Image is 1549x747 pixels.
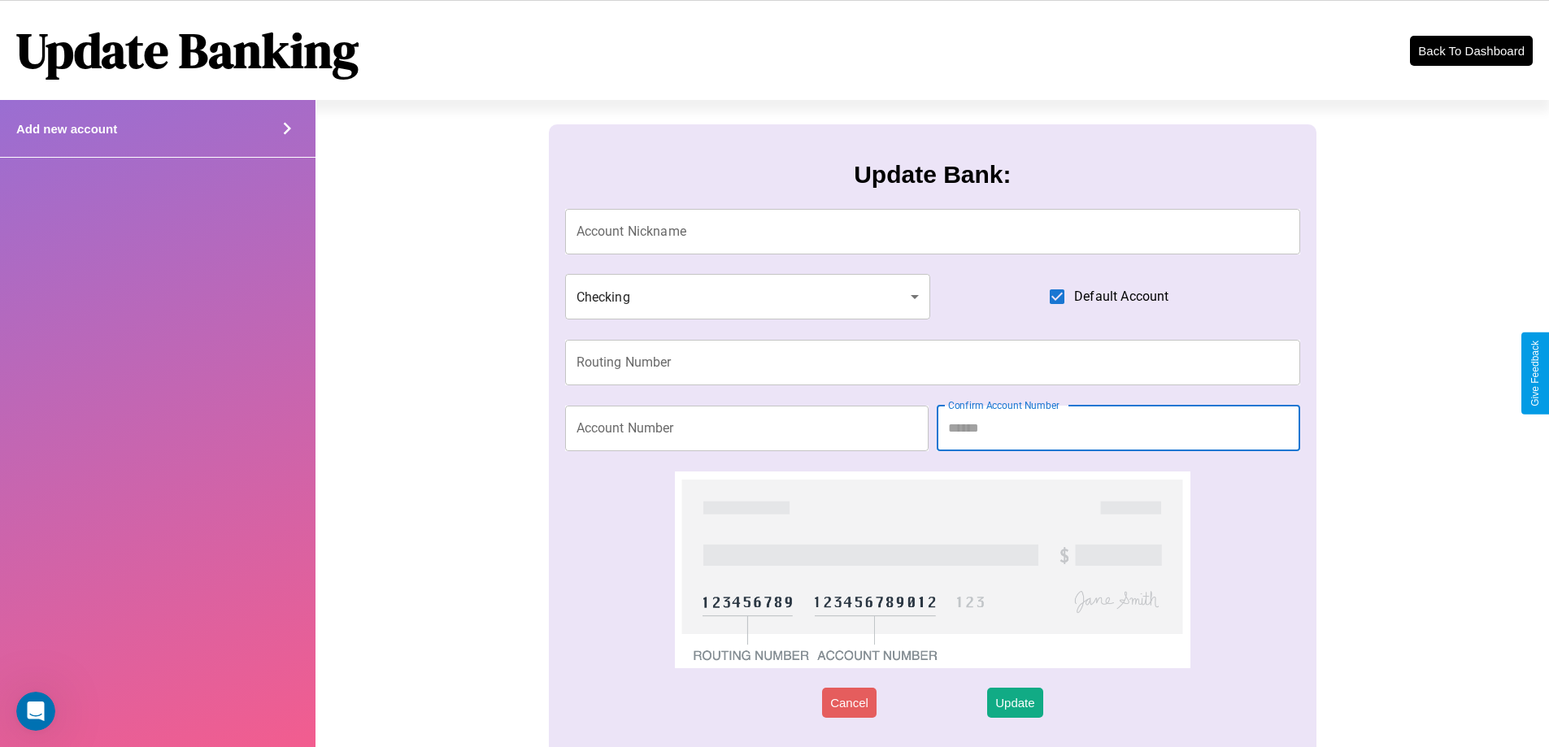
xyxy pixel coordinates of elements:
[675,471,1190,668] img: check
[987,688,1042,718] button: Update
[854,161,1011,189] h3: Update Bank:
[16,122,117,136] h4: Add new account
[16,692,55,731] iframe: Intercom live chat
[1529,341,1541,406] div: Give Feedback
[565,274,931,319] div: Checking
[948,398,1059,412] label: Confirm Account Number
[822,688,877,718] button: Cancel
[1074,287,1168,306] span: Default Account
[1410,36,1533,66] button: Back To Dashboard
[16,17,359,84] h1: Update Banking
